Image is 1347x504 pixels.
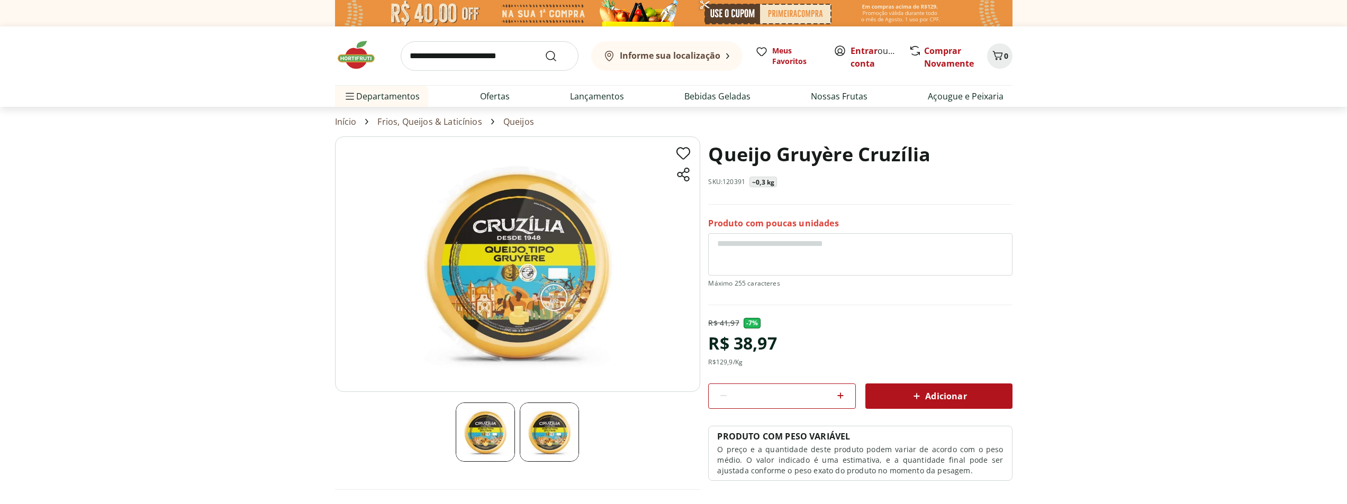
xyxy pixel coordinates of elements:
a: Lançamentos [570,90,624,103]
a: Entrar [851,45,878,57]
div: R$ 129,9 /Kg [708,358,743,366]
a: Comprar Novamente [924,45,974,69]
span: Meus Favoritos [772,45,821,67]
p: ~0,3 kg [752,178,774,187]
img: Principal [456,402,515,462]
p: O preço e a quantidade deste produto podem variar de acordo com o peso médio. O valor indicado é ... [717,444,1003,476]
p: R$ 41,97 [708,318,739,328]
span: 0 [1004,51,1008,61]
a: Frios, Queijos & Laticínios [377,117,482,126]
a: Queijos [503,117,534,126]
a: Ofertas [480,90,510,103]
span: Departamentos [343,84,420,109]
a: Meus Favoritos [755,45,821,67]
input: search [401,41,578,71]
div: R$ 38,97 [708,328,776,358]
button: Adicionar [865,383,1012,409]
button: Carrinho [987,43,1012,69]
span: Adicionar [910,390,966,402]
a: Bebidas Geladas [684,90,751,103]
p: Produto com poucas unidades [708,217,838,229]
img: Hortifruti [335,39,388,71]
a: Nossas Frutas [811,90,867,103]
img: Principal [335,136,700,392]
b: Informe sua localização [620,50,720,61]
a: Início [335,117,357,126]
button: Informe sua localização [591,41,743,71]
p: SKU: 120391 [708,178,745,186]
a: Criar conta [851,45,909,69]
img: Principal [520,402,579,462]
span: ou [851,44,898,70]
h1: Queijo Gruyère Cruzília [708,136,930,172]
button: Menu [343,84,356,109]
a: Açougue e Peixaria [928,90,1004,103]
p: PRODUTO COM PESO VARIÁVEL [717,430,850,442]
button: Submit Search [545,50,570,62]
span: - 7 % [744,318,761,328]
